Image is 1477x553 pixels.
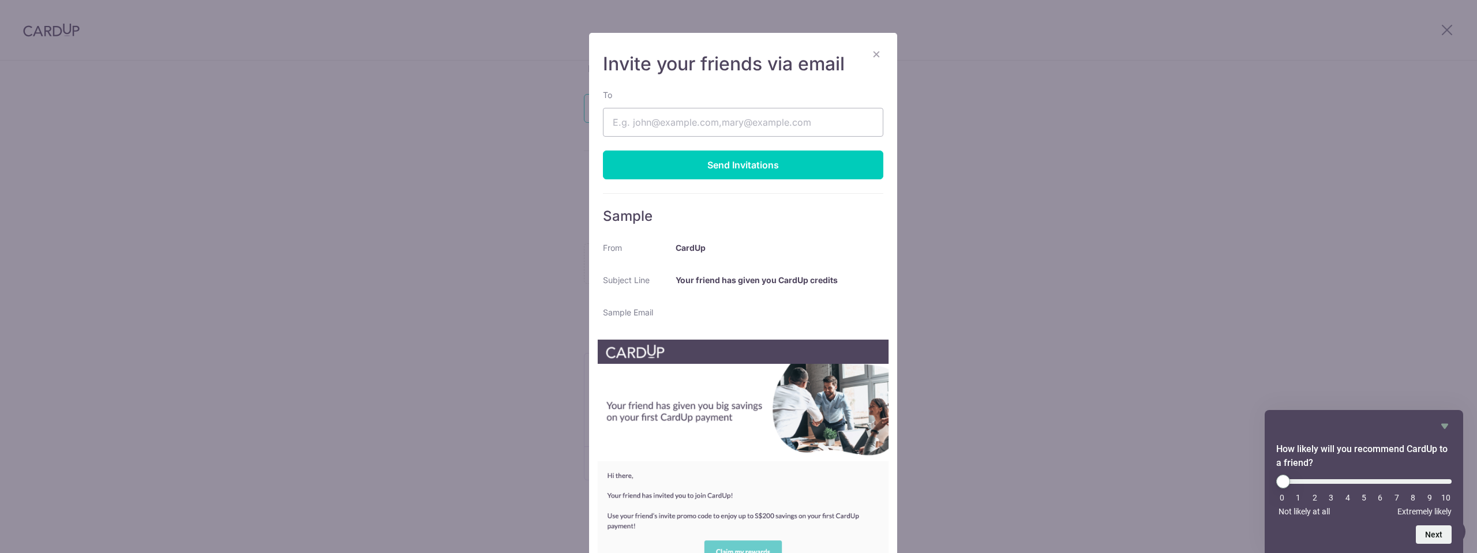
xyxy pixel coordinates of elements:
[1358,493,1370,502] li: 5
[603,151,883,179] div: Send Invitations
[603,242,622,254] label: From
[1342,493,1354,502] li: 4
[1407,493,1419,502] li: 8
[1391,493,1403,502] li: 7
[1276,475,1452,516] div: How likely will you recommend CardUp to a friend? Select an option from 0 to 10, with 0 being Not...
[1292,493,1304,502] li: 1
[676,243,706,253] b: CardUp
[1440,493,1452,502] li: 10
[26,8,50,18] span: Help
[1276,442,1452,470] h2: How likely will you recommend CardUp to a friend? Select an option from 0 to 10, with 0 being Not...
[1325,493,1337,502] li: 3
[1438,419,1452,433] button: Hide survey
[1424,493,1435,502] li: 9
[1276,419,1452,544] div: How likely will you recommend CardUp to a friend? Select an option from 0 to 10, with 0 being Not...
[676,275,838,285] b: Your friend has given you CardUp credits
[603,89,612,101] label: To
[1279,507,1330,516] span: Not likely at all
[603,307,653,318] label: Sample Email
[1416,525,1452,544] button: Next question
[1276,493,1288,502] li: 0
[1397,507,1452,516] span: Extremely likely
[1309,493,1321,502] li: 2
[1374,493,1386,502] li: 6
[603,108,883,137] input: E.g. john@example.com,mary@example.com
[603,52,883,76] h4: Invite your friends via email
[603,274,650,286] label: Subject Line
[603,208,883,225] h5: Sample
